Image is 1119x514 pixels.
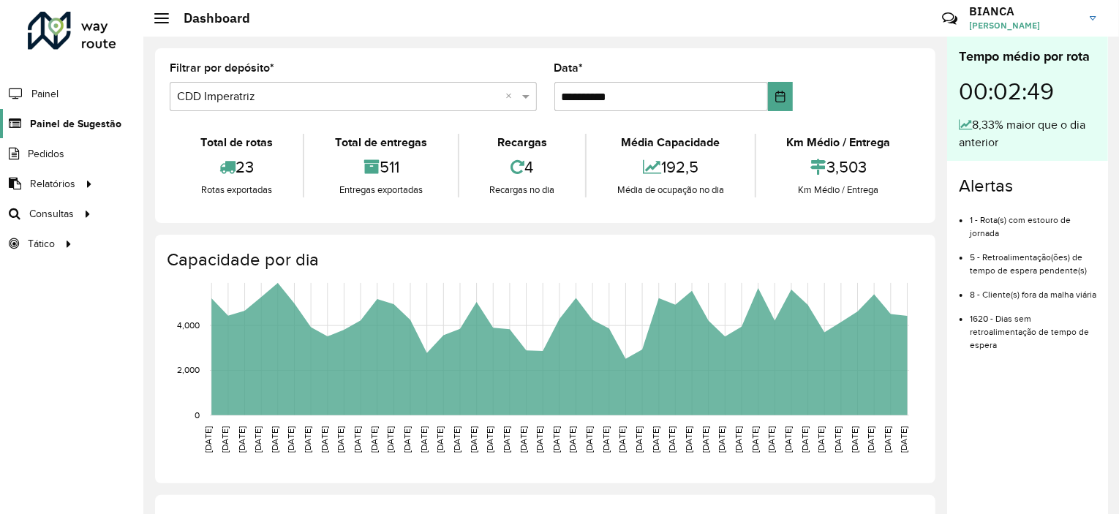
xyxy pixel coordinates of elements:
h4: Capacidade por dia [167,249,921,271]
text: [DATE] [866,426,875,453]
text: [DATE] [800,426,810,453]
text: [DATE] [535,426,544,453]
label: Data [554,59,584,77]
div: Recargas no dia [463,183,581,197]
text: [DATE] [353,426,362,453]
text: [DATE] [833,426,843,453]
li: 5 - Retroalimentação(ões) de tempo de espera pendente(s) [970,240,1096,277]
div: 00:02:49 [959,67,1096,116]
label: Filtrar por depósito [170,59,274,77]
div: 3,503 [760,151,917,183]
div: 511 [308,151,453,183]
button: Choose Date [768,82,793,111]
text: [DATE] [336,426,345,453]
div: Km Médio / Entrega [760,134,917,151]
div: Tempo médio por rota [959,47,1096,67]
text: [DATE] [651,426,660,453]
span: Painel [31,86,59,102]
text: [DATE] [485,426,494,453]
span: Consultas [29,206,74,222]
text: [DATE] [237,426,246,453]
text: [DATE] [734,426,743,453]
text: [DATE] [568,426,578,453]
text: [DATE] [900,426,909,453]
text: [DATE] [369,426,379,453]
h4: Alertas [959,175,1096,197]
text: 4,000 [177,320,200,330]
div: 4 [463,151,581,183]
text: [DATE] [220,426,230,453]
li: 1620 - Dias sem retroalimentação de tempo de espera [970,301,1096,352]
a: Contato Rápido [934,3,965,34]
text: [DATE] [634,426,644,453]
div: Média Capacidade [590,134,750,151]
span: Clear all [506,88,519,105]
text: [DATE] [618,426,628,453]
span: Tático [28,236,55,252]
text: 2,000 [177,366,200,375]
div: 8,33% maior que o dia anterior [959,116,1096,151]
div: Total de entregas [308,134,453,151]
div: Entregas exportadas [308,183,453,197]
div: Recargas [463,134,581,151]
text: [DATE] [435,426,445,453]
text: [DATE] [385,426,395,453]
text: [DATE] [584,426,594,453]
text: [DATE] [419,426,429,453]
text: [DATE] [684,426,693,453]
text: [DATE] [320,426,329,453]
div: Rotas exportadas [173,183,299,197]
span: Relatórios [30,176,75,192]
h3: BIANCA [969,4,1079,18]
text: [DATE] [452,426,461,453]
text: [DATE] [883,426,892,453]
text: [DATE] [402,426,412,453]
text: [DATE] [783,426,793,453]
li: 8 - Cliente(s) fora da malha viária [970,277,1096,301]
div: Média de ocupação no dia [590,183,750,197]
text: [DATE] [717,426,727,453]
text: [DATE] [502,426,511,453]
text: [DATE] [850,426,859,453]
text: [DATE] [750,426,760,453]
span: Painel de Sugestão [30,116,121,132]
span: [PERSON_NAME] [969,19,1079,32]
text: [DATE] [303,426,312,453]
text: [DATE] [287,426,296,453]
span: Pedidos [28,146,64,162]
text: [DATE] [601,426,611,453]
div: 23 [173,151,299,183]
text: [DATE] [816,426,826,453]
text: [DATE] [519,426,528,453]
text: [DATE] [253,426,263,453]
text: [DATE] [203,426,213,453]
h2: Dashboard [169,10,250,26]
text: [DATE] [701,426,710,453]
text: [DATE] [767,426,777,453]
text: 0 [195,410,200,420]
div: Total de rotas [173,134,299,151]
li: 1 - Rota(s) com estouro de jornada [970,203,1096,240]
text: [DATE] [469,426,478,453]
div: 192,5 [590,151,750,183]
div: Km Médio / Entrega [760,183,917,197]
text: [DATE] [668,426,677,453]
text: [DATE] [270,426,279,453]
text: [DATE] [551,426,561,453]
